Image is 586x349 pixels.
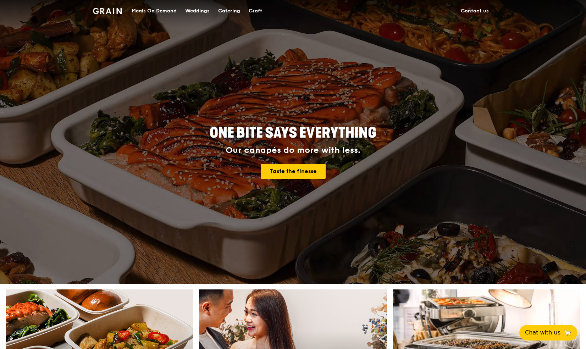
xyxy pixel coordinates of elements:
span: 🦙 [563,328,572,337]
a: Taste the finesse [261,164,326,179]
a: Craft [244,0,266,22]
div: Catering [218,0,240,22]
a: Weddings [181,0,214,22]
a: Catering [214,0,244,22]
span: Chat with us [525,328,560,337]
div: Our canapés do more with less. [165,145,421,155]
div: Craft [249,0,262,22]
img: Grain [93,8,122,14]
div: Meals On Demand [132,0,177,22]
button: Chat with us🦙 [519,325,577,340]
a: Contact us [457,0,493,22]
div: Weddings [185,0,210,22]
span: ONE BITE SAYS EVERYTHING [210,124,376,142]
